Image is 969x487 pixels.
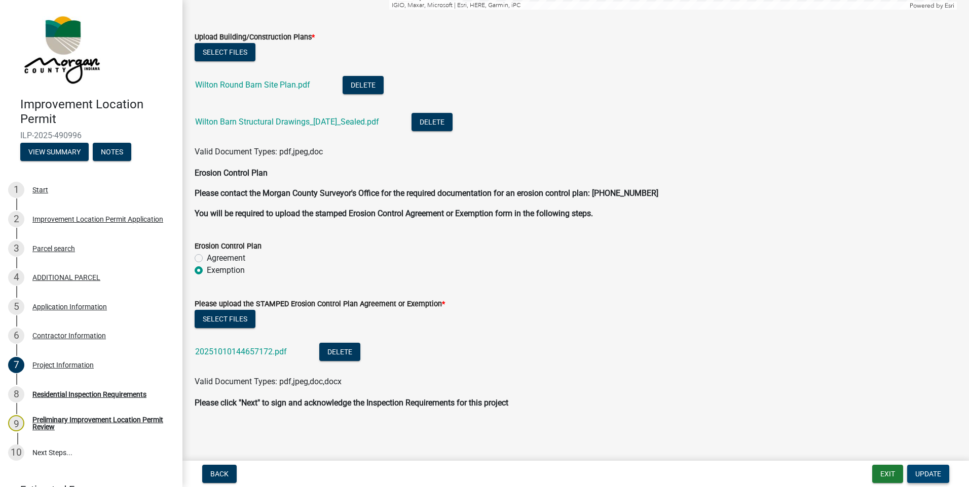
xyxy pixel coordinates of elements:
span: Update [915,470,941,478]
button: Delete [319,343,360,361]
strong: Please contact the Morgan County Surveyor's Office for the required documentation for an erosion ... [195,188,658,198]
wm-modal-confirm: Delete Document [319,348,360,357]
button: View Summary [20,143,89,161]
button: Update [907,465,949,483]
label: Upload Building/Construction Plans [195,34,315,41]
div: 3 [8,240,24,257]
strong: Please click "Next" to sign and acknowledge the Inspection Requirements for this project [195,398,508,408]
div: 1 [8,182,24,198]
button: Notes [93,143,131,161]
button: Select files [195,43,255,61]
strong: Erosion Control Plan [195,168,268,178]
label: Please upload the STAMPED Erosion Control Plan Agreement or Exemption [195,301,445,308]
button: Delete [412,113,453,131]
div: Application Information [32,303,107,310]
a: Esri [945,2,954,9]
wm-modal-confirm: Delete Document [343,81,384,91]
strong: You will be required to upload the stamped Erosion Control Agreement or Exemption form in the fol... [195,209,593,218]
div: Preliminary Improvement Location Permit Review [32,416,166,430]
a: Wilton Round Barn Site Plan.pdf [195,80,310,90]
div: 9 [8,415,24,431]
div: Project Information [32,361,94,369]
div: Improvement Location Permit Application [32,216,163,223]
div: Powered by [907,2,957,10]
button: Select files [195,310,255,328]
img: Morgan County, Indiana [20,11,102,87]
wm-modal-confirm: Delete Document [412,118,453,128]
span: ILP-2025-490996 [20,131,162,140]
button: Delete [343,76,384,94]
span: Valid Document Types: pdf,jpeg,doc [195,147,323,156]
div: 8 [8,386,24,402]
div: 10 [8,444,24,461]
span: Valid Document Types: pdf,jpeg,doc,docx [195,377,342,386]
a: 20251010144657172.pdf [195,347,287,356]
button: Back [202,465,237,483]
span: Back [210,470,229,478]
a: Wilton Barn Structural Drawings_[DATE]_Sealed.pdf [195,117,379,127]
button: Exit [872,465,903,483]
wm-modal-confirm: Summary [20,148,89,156]
div: 7 [8,357,24,373]
div: 6 [8,328,24,344]
h4: Improvement Location Permit [20,97,174,127]
div: Start [32,186,48,193]
div: IGIO, Maxar, Microsoft | Esri, HERE, Garmin, iPC [389,2,908,10]
div: Parcel search [32,245,75,252]
label: Exemption [207,264,245,276]
div: Residential Inspection Requirements [32,391,146,398]
label: Erosion Control Plan [195,243,262,250]
div: 4 [8,269,24,286]
div: Contractor Information [32,332,106,339]
div: 5 [8,299,24,315]
div: 2 [8,211,24,227]
wm-modal-confirm: Notes [93,148,131,156]
div: ADDITIONAL PARCEL [32,274,100,281]
label: Agreement [207,252,245,264]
